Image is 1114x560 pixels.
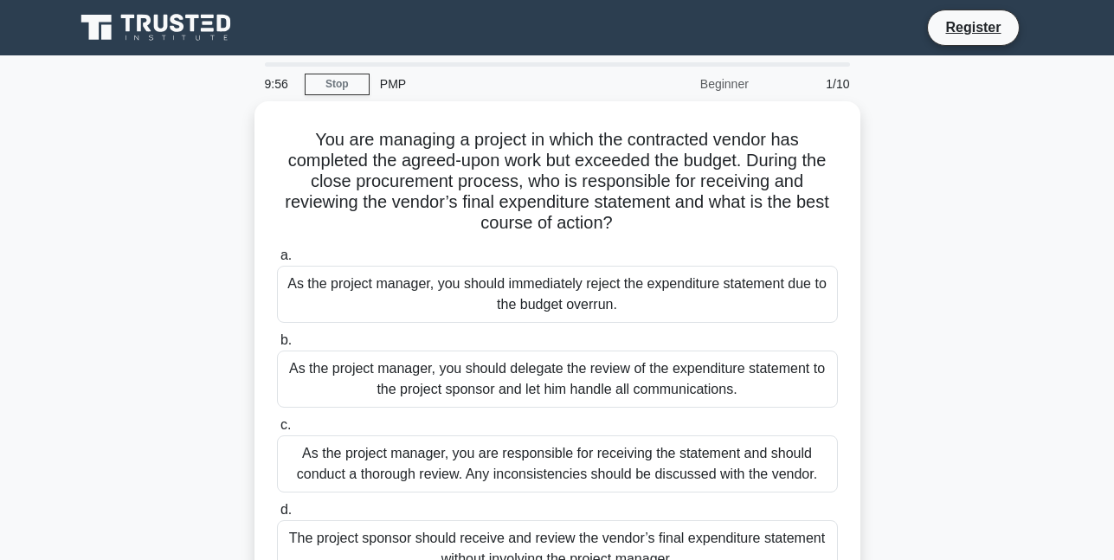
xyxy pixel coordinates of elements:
[277,435,838,492] div: As the project manager, you are responsible for receiving the statement and should conduct a thor...
[370,67,608,101] div: PMP
[254,67,305,101] div: 9:56
[608,67,759,101] div: Beginner
[280,248,292,262] span: a.
[280,332,292,347] span: b.
[935,16,1011,38] a: Register
[280,417,291,432] span: c.
[759,67,860,101] div: 1/10
[277,266,838,323] div: As the project manager, you should immediately reject the expenditure statement due to the budget...
[277,351,838,408] div: As the project manager, you should delegate the review of the expenditure statement to the projec...
[275,129,840,235] h5: You are managing a project in which the contracted vendor has completed the agreed-upon work but ...
[305,74,370,95] a: Stop
[280,502,292,517] span: d.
